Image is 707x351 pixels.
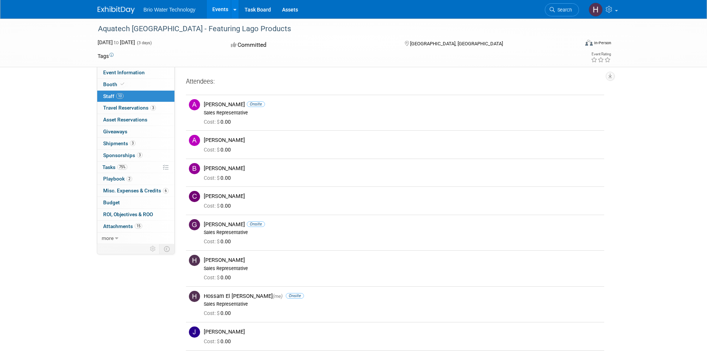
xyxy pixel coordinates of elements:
span: Sponsorships [103,152,143,158]
span: 2 [127,176,132,182]
a: Search [545,3,579,16]
img: ExhibitDay [98,6,135,14]
a: Travel Reservations3 [97,102,174,114]
div: Sales Representative [204,110,601,116]
div: Committed [229,39,393,52]
span: Tasks [102,164,127,170]
img: A.jpg [189,135,200,146]
td: Toggle Event Tabs [159,244,174,254]
a: Booth [97,79,174,90]
img: Hossam El Rafie [589,3,603,17]
span: Cost: $ [204,238,220,244]
span: Cost: $ [204,175,220,181]
img: C.jpg [189,191,200,202]
img: Format-Inperson.png [585,40,593,46]
div: [PERSON_NAME] [204,165,601,172]
span: Playbook [103,176,132,182]
a: Event Information [97,67,174,78]
span: 0.00 [204,175,234,181]
span: Onsite [247,221,265,227]
td: Tags [98,52,114,60]
a: Asset Reservations [97,114,174,126]
span: 0.00 [204,338,234,344]
a: Sponsorships3 [97,150,174,161]
a: Budget [97,197,174,208]
span: (3 days) [136,40,152,45]
div: [PERSON_NAME] [204,257,601,264]
img: G.jpg [189,219,200,230]
a: Staff10 [97,91,174,102]
span: Booth [103,81,126,87]
span: Staff [103,93,124,99]
a: more [97,233,174,244]
span: more [102,235,114,241]
span: (me) [273,293,282,299]
div: [PERSON_NAME] [204,193,601,200]
div: Attendees: [186,77,604,87]
div: [PERSON_NAME] [204,137,601,144]
div: Sales Representative [204,266,601,272]
span: Shipments [103,140,135,146]
span: 75% [117,164,127,170]
span: 3 [150,105,156,111]
div: [PERSON_NAME] [204,101,601,108]
div: Aquatech [GEOGRAPHIC_DATA] - Featuring Lago Products [95,22,568,36]
span: Brio Water Technology [144,7,196,13]
span: 0.00 [204,147,234,153]
div: Event Rating [591,52,611,56]
a: Shipments3 [97,138,174,149]
span: Onsite [247,101,265,107]
div: In-Person [594,40,611,46]
span: Cost: $ [204,147,220,153]
span: Budget [103,199,120,205]
img: J.jpg [189,326,200,338]
span: Asset Reservations [103,117,147,123]
div: Event Format [535,39,612,50]
a: ROI, Objectives & ROO [97,209,174,220]
div: Hossam El [PERSON_NAME] [204,293,601,300]
a: Giveaways [97,126,174,137]
span: Giveaways [103,129,127,134]
span: Travel Reservations [103,105,156,111]
span: to [113,39,120,45]
img: H.jpg [189,255,200,266]
span: Cost: $ [204,310,220,316]
span: Attachments [103,223,142,229]
span: Cost: $ [204,203,220,209]
a: Tasks75% [97,162,174,173]
div: Sales Representative [204,230,601,235]
span: ROI, Objectives & ROO [103,211,153,217]
span: 3 [130,140,135,146]
img: H.jpg [189,291,200,302]
div: [PERSON_NAME] [204,328,601,335]
img: B.jpg [189,163,200,174]
a: Playbook2 [97,173,174,185]
span: Event Information [103,69,145,75]
a: Misc. Expenses & Credits6 [97,185,174,196]
span: 0.00 [204,238,234,244]
span: Onsite [286,293,304,299]
span: 0.00 [204,119,234,125]
div: Sales Representative [204,301,601,307]
img: A.jpg [189,99,200,110]
span: 6 [163,188,168,194]
span: Cost: $ [204,274,220,280]
td: Personalize Event Tab Strip [147,244,160,254]
span: Cost: $ [204,119,220,125]
i: Booth reservation complete [121,82,124,86]
a: Attachments15 [97,221,174,232]
span: [DATE] [DATE] [98,39,135,45]
span: 10 [116,93,124,99]
span: [GEOGRAPHIC_DATA], [GEOGRAPHIC_DATA] [410,41,503,46]
span: 15 [135,223,142,229]
span: 0.00 [204,310,234,316]
span: 0.00 [204,203,234,209]
span: Misc. Expenses & Credits [103,188,168,194]
span: Cost: $ [204,338,220,344]
div: [PERSON_NAME] [204,221,601,228]
span: 3 [137,152,143,158]
span: Search [555,7,572,13]
span: 0.00 [204,274,234,280]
